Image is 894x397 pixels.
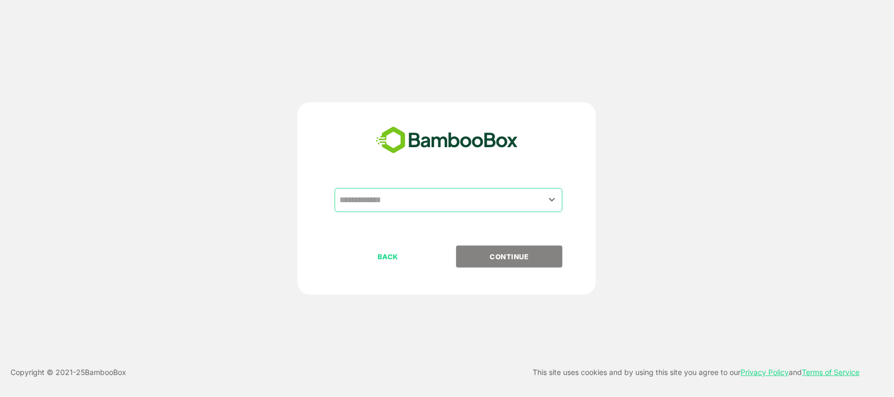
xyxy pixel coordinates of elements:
button: Open [545,193,559,207]
p: This site uses cookies and by using this site you agree to our and [533,366,860,379]
p: CONTINUE [457,251,562,262]
button: CONTINUE [456,246,562,268]
button: BACK [335,246,441,268]
p: BACK [336,251,440,262]
img: bamboobox [370,123,524,158]
a: Terms of Service [802,368,860,377]
a: Privacy Policy [741,368,789,377]
p: Copyright © 2021- 25 BambooBox [10,366,126,379]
